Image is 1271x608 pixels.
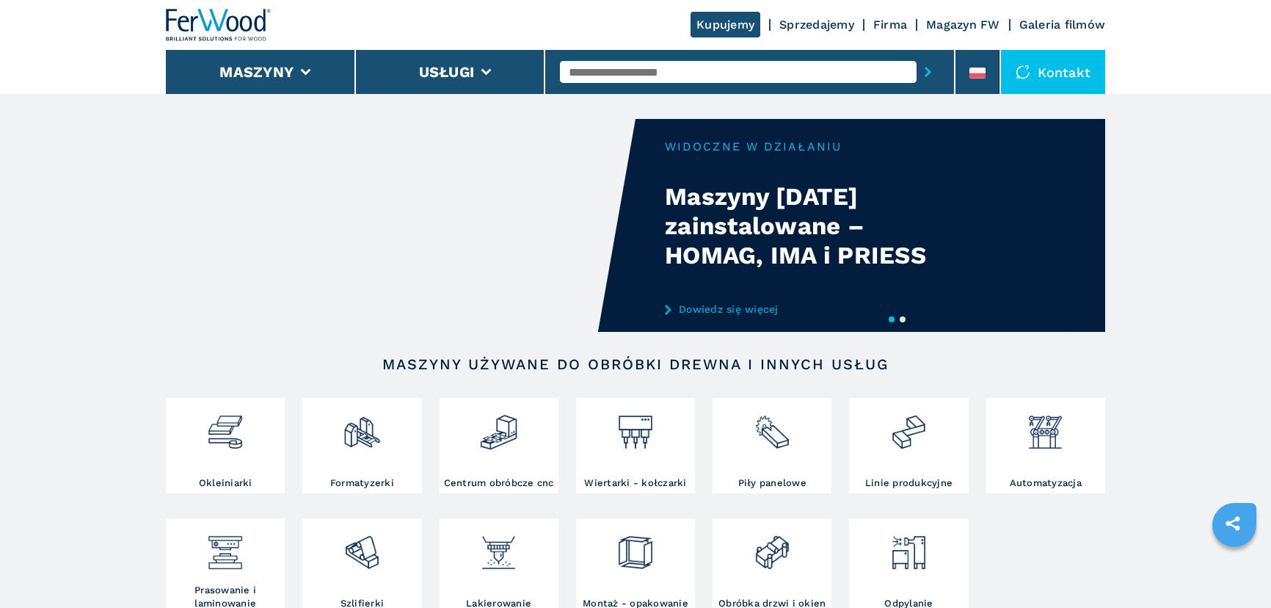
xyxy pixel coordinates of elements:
iframe: Chat [1209,542,1260,597]
a: Automatyzacja [986,398,1105,493]
h3: Formatyzerki [330,477,394,490]
h2: Maszyny używane do obróbki drewna i innych usług [213,355,1058,373]
img: levigatrici_2.png [343,522,382,572]
button: Maszyny [219,63,294,81]
img: centro_di_lavoro_cnc_2.png [479,402,518,452]
img: Kontakt [1016,65,1030,79]
img: montaggio_imballaggio_2.png [616,522,655,572]
a: Sprzedajemy [779,18,854,32]
a: Centrum obróbcze cnc [440,398,558,493]
h3: Wiertarki - kołczarki [584,477,686,490]
button: Usługi [419,63,475,81]
img: aspirazione_1.png [889,522,928,572]
img: sezionatrici_2.png [753,402,792,452]
div: Kontakt [1001,50,1105,94]
h3: Automatyzacja [1010,477,1082,490]
img: pressa-strettoia.png [205,522,244,572]
img: verniciatura_1.png [479,522,518,572]
a: Formatyzerki [302,398,421,493]
a: Galeria filmów [1019,18,1106,32]
img: bordatrici_1.png [205,402,244,452]
video: Your browser does not support the video tag. [166,119,635,332]
button: submit-button [917,55,939,89]
img: linee_di_produzione_2.png [889,402,928,452]
a: Kupujemy [691,12,760,37]
a: sharethis [1214,505,1251,542]
h3: Linie produkcyjne [865,477,953,490]
button: 2 [900,316,906,322]
a: Wiertarki - kołczarki [576,398,695,493]
img: foratrici_inseritrici_2.png [616,402,655,452]
img: automazione.png [1026,402,1065,452]
a: Linie produkcyjne [849,398,968,493]
a: Okleiniarki [166,398,285,493]
a: Piły panelowe [713,398,831,493]
img: lavorazione_porte_finestre_2.png [753,522,792,572]
h3: Piły panelowe [738,477,806,490]
a: Firma [873,18,907,32]
button: 1 [889,316,895,322]
h3: Okleiniarki [199,477,252,490]
h3: Centrum obróbcze cnc [444,477,554,490]
img: squadratrici_2.png [343,402,382,452]
img: Ferwood [166,9,272,41]
a: Magazyn FW [926,18,1000,32]
a: Dowiedz się więcej [665,303,953,315]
